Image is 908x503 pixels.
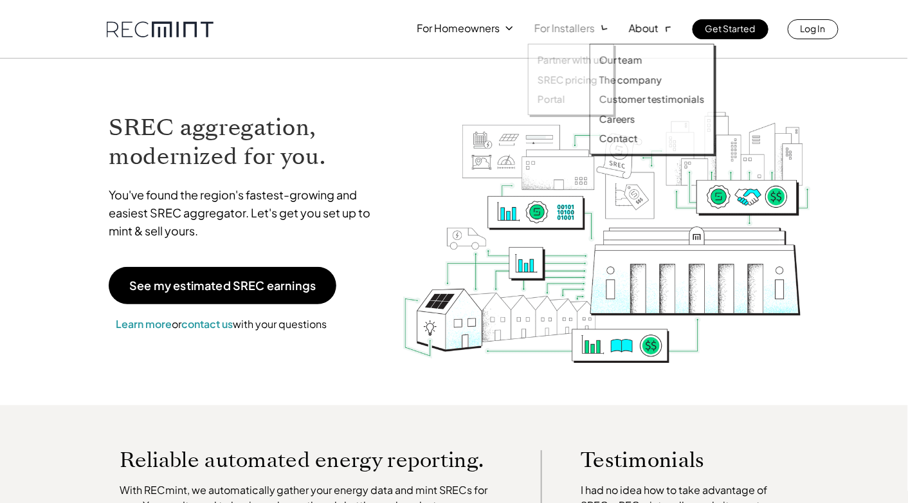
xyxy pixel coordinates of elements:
p: Testimonials [581,450,772,470]
a: Learn more [116,317,172,331]
p: or with your questions [109,316,334,333]
p: Reliable automated energy reporting. [120,450,503,470]
p: For Homeowners [417,19,500,37]
a: Portal [538,93,604,105]
a: See my estimated SREC earnings [109,267,336,304]
p: SREC pricing [538,73,597,86]
p: Get Started [705,19,756,37]
p: For Installers [534,19,595,37]
a: SREC pricing [538,73,604,86]
a: Log In [788,19,839,39]
img: RECmint value cycle [402,78,812,367]
p: See my estimated SREC earnings [129,280,316,291]
p: Log In [801,19,826,37]
a: contact us [181,317,233,331]
p: About [629,19,658,37]
a: Partner with us [538,53,604,66]
p: You've found the region's fastest-growing and easiest SREC aggregator. Let's get you set up to mi... [109,186,383,240]
p: Portal [538,93,565,105]
a: Get Started [693,19,768,39]
h1: SREC aggregation, modernized for you. [109,113,383,171]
